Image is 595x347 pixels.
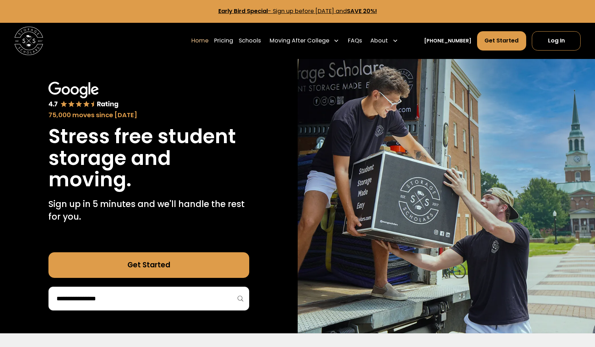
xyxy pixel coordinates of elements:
a: Home [191,31,209,51]
div: Moving After College [270,36,329,45]
p: Sign up in 5 minutes and we'll handle the rest for you. [48,198,249,224]
img: Google 4.7 star rating [48,82,119,109]
a: Get Started [48,252,249,278]
div: Moving After College [267,31,342,51]
strong: Early Bird Special [218,7,268,15]
div: About [368,31,401,51]
a: Log In [532,31,581,51]
h1: Stress free student storage and moving. [48,126,249,191]
div: 75,000 moves since [DATE] [48,110,249,120]
a: Get Started [477,31,526,51]
a: home [14,27,43,55]
a: [PHONE_NUMBER] [424,37,471,45]
a: FAQs [348,31,362,51]
div: About [370,36,388,45]
strong: SAVE 20%! [347,7,377,15]
img: Storage Scholars main logo [14,27,43,55]
a: Schools [239,31,261,51]
a: Pricing [214,31,233,51]
a: Early Bird Special- Sign up before [DATE] andSAVE 20%! [218,7,377,15]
